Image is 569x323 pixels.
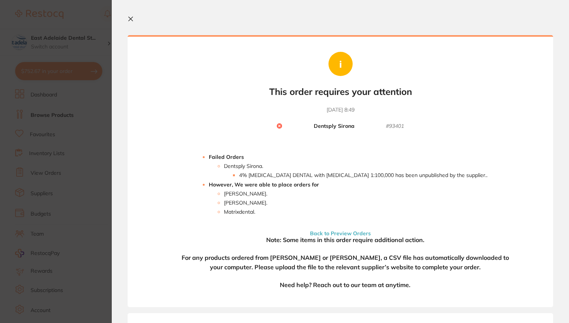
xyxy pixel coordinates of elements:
[224,163,487,178] li: Dentsply Sirona .
[224,200,487,206] li: [PERSON_NAME] .
[224,209,487,215] li: Matrixdental .
[209,181,319,188] strong: However, We were able to place orders for
[314,123,355,130] b: Dentsply Sirona
[327,106,355,114] time: [DATE] 8:49
[266,235,424,245] h4: Note: Some items in this order require additional action.
[308,230,373,237] button: Back to Preview Orders
[269,86,412,97] b: This order requires your attention
[239,172,487,178] li: 4% [MEDICAL_DATA] DENTAL with [MEDICAL_DATA] 1:100,000 has been unpublished by the supplier. .
[386,123,404,130] small: # 93401
[209,154,244,160] strong: Failed Orders
[280,280,410,290] h4: Need help? Reach out to our team at anytime.
[224,191,487,197] li: [PERSON_NAME] .
[180,253,510,272] h4: For any products ordered from [PERSON_NAME] or [PERSON_NAME], a CSV file has automatically downlo...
